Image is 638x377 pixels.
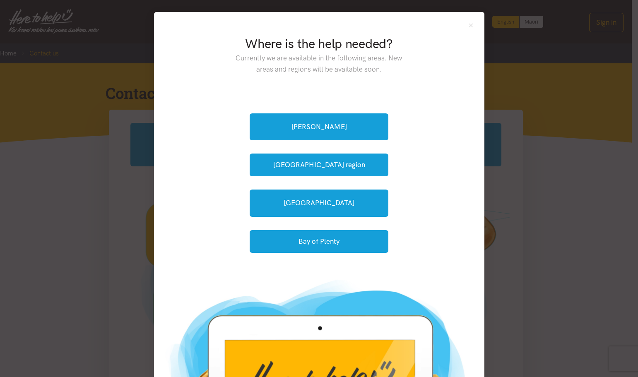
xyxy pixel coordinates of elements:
[229,35,409,53] h2: Where is the help needed?
[250,113,388,140] a: [PERSON_NAME]
[250,190,388,216] a: [GEOGRAPHIC_DATA]
[467,22,474,29] button: Close
[250,230,388,253] button: Bay of Plenty
[229,53,409,75] p: Currently we are available in the following areas. New areas and regions will be available soon.
[250,154,388,176] button: [GEOGRAPHIC_DATA] region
